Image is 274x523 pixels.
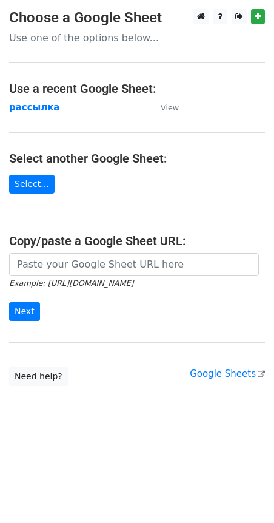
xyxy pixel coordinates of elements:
[161,103,179,112] small: View
[9,175,55,194] a: Select...
[9,253,259,276] input: Paste your Google Sheet URL here
[9,367,68,386] a: Need help?
[9,81,265,96] h4: Use a recent Google Sheet:
[9,32,265,44] p: Use one of the options below...
[9,302,40,321] input: Next
[9,102,60,113] a: рассылка
[9,151,265,166] h4: Select another Google Sheet:
[9,234,265,248] h4: Copy/paste a Google Sheet URL:
[9,278,133,288] small: Example: [URL][DOMAIN_NAME]
[149,102,179,113] a: View
[190,368,265,379] a: Google Sheets
[9,9,265,27] h3: Choose a Google Sheet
